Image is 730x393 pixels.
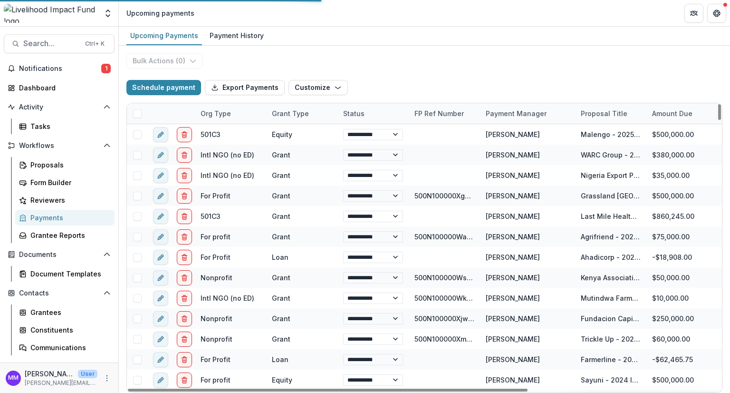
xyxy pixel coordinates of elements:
div: Grantee Reports [30,230,107,240]
div: 500N100000XjwG9IAJ [414,314,474,324]
div: Grant [272,211,290,221]
a: Payments [15,210,115,226]
nav: breadcrumb [123,6,198,20]
button: edit [153,168,168,183]
div: Proposals [30,160,107,170]
div: Form Builder [30,177,107,187]
span: Workflows [19,142,99,150]
div: Miriam Mwangi [8,375,19,381]
div: Grant [272,191,290,201]
img: Livelihood Impact Fund logo [4,4,97,23]
div: 500N100000XgsFYIAZ [414,191,474,201]
div: Proposal Title [575,108,633,118]
span: Notifications [19,65,101,73]
div: Kenya Association of Manufacturers - 2025 GTKY Grant [581,273,641,283]
div: Status [337,108,370,118]
button: delete [177,270,192,285]
a: Document Templates [15,266,115,282]
div: Grant [272,334,290,344]
button: delete [177,311,192,326]
div: Payment Manager [480,103,575,124]
div: Farmerline - 2024 Loan [581,354,641,364]
div: $500,000.00 [646,186,718,206]
div: $60,000.00 [646,329,718,349]
div: Sayuni - 2024 Investment [581,375,641,385]
p: User [78,370,97,378]
div: [PERSON_NAME] [486,150,540,160]
button: delete [177,291,192,306]
div: -$62,465.75 [646,349,718,370]
button: Open Data & Reporting [4,359,115,374]
div: [PERSON_NAME] [486,170,540,180]
div: Nigeria Export Promotion Council - 2025 GTKY [581,170,641,180]
div: 500N100000XmSjpIAF [414,334,474,344]
div: Proposal Title [575,103,646,124]
div: For profit [201,375,231,385]
button: Schedule payment [126,80,201,95]
button: Export Payments [205,80,285,95]
div: [PERSON_NAME] [486,211,540,221]
div: FP Ref Number [409,108,470,118]
button: Open Activity [4,99,115,115]
button: delete [177,332,192,347]
button: delete [177,209,192,224]
div: Grant Type [266,103,337,124]
div: WARC Group - 2025 Investment [581,150,641,160]
button: Open Workflows [4,138,115,153]
p: [PERSON_NAME][EMAIL_ADDRESS][DOMAIN_NAME] [25,379,97,387]
div: Equity [272,129,292,139]
div: Reviewers [30,195,107,205]
div: Nonprofit [201,273,232,283]
div: $500,000.00 [646,370,718,390]
button: edit [153,188,168,204]
div: Agrifriend - 2025 Follow on funding [581,232,641,242]
div: For profit [201,232,231,242]
div: [PERSON_NAME] [486,252,540,262]
div: Constituents [30,325,107,335]
div: $35,000.00 [646,165,718,186]
div: Grant [272,150,290,160]
div: Grant Type [266,108,315,118]
a: Tasks [15,118,115,134]
button: edit [153,229,168,245]
div: Grant [272,293,290,303]
button: delete [177,229,192,245]
button: edit [153,127,168,142]
div: Payments [30,213,107,223]
button: delete [177,188,192,204]
a: Form Builder [15,175,115,190]
div: Malengo - 2025 Investment [581,129,641,139]
button: delete [177,168,192,183]
div: 500N100000WkeRTIAZ [414,293,474,303]
div: Intl NGO (no ED) [201,150,254,160]
div: Org type [195,103,266,124]
button: delete [177,147,192,163]
div: Mutindwa Farmers Cooperative - 2025 - Goodbye [PERSON_NAME] [581,293,641,303]
div: Nonprofit [201,314,232,324]
div: Grant [272,273,290,283]
div: Fundacion Capital - 2025 Acredita program [581,314,641,324]
div: $250,000.00 [646,308,718,329]
button: Notifications1 [4,61,115,76]
div: 500N100000WsoocIAB [414,273,474,283]
p: [PERSON_NAME] [25,369,74,379]
div: Last Mile Health - 2025 Grant [581,211,641,221]
div: Dashboard [19,83,107,93]
div: Document Templates [30,269,107,279]
div: [PERSON_NAME] [486,191,540,201]
div: [PERSON_NAME] [486,232,540,242]
div: Payment History [206,29,268,42]
div: Status [337,103,409,124]
div: Amount Due [646,108,698,118]
span: 1 [101,64,111,73]
a: Payment History [206,27,268,45]
div: $380,000.00 [646,145,718,165]
button: edit [153,250,168,265]
div: $860,245.00 [646,206,718,226]
div: Amount Due [646,103,718,124]
a: Constituents [15,322,115,338]
div: Ctrl + K [83,39,106,49]
button: Bulk Actions (0) [126,53,203,69]
div: Grant [272,170,290,180]
div: $10,000.00 [646,288,718,308]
